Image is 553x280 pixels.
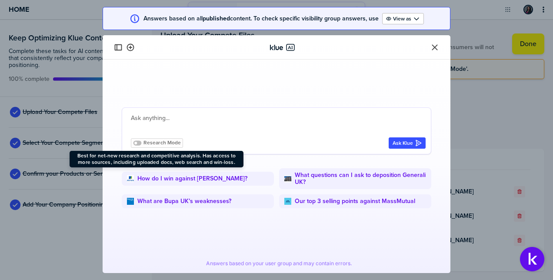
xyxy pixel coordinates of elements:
strong: published [203,14,230,23]
label: View as [393,15,411,22]
span: Answers based on all content. To check specific visibility group answers, use [143,15,379,22]
button: Open Drop [382,13,424,24]
button: Close [430,42,440,53]
img: What questions can I ask to deposition Generali UK? [284,175,291,182]
button: Ask Klue [389,137,426,149]
span: Research Mode [143,140,181,146]
button: Open Support Center [520,247,544,271]
img: How do I win against Aviva? [127,175,134,182]
img: What are Bupa UK’s weaknesses? [127,198,134,205]
img: Our top 3 selling points against MassMutual [284,198,291,205]
span: Best for net-new research and competitive analysis. Has access to more sources, including uploade... [73,153,240,166]
a: What are Bupa UK’s weaknesses? [137,198,231,205]
span: Answers based on your user group and may contain errors. [206,260,352,267]
a: What questions can I ask to deposition Generali UK? [295,172,426,186]
div: Ask Klue [393,140,422,147]
a: How do I win against [PERSON_NAME]? [137,175,247,182]
a: Our top 3 selling points against MassMutual [295,198,415,205]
